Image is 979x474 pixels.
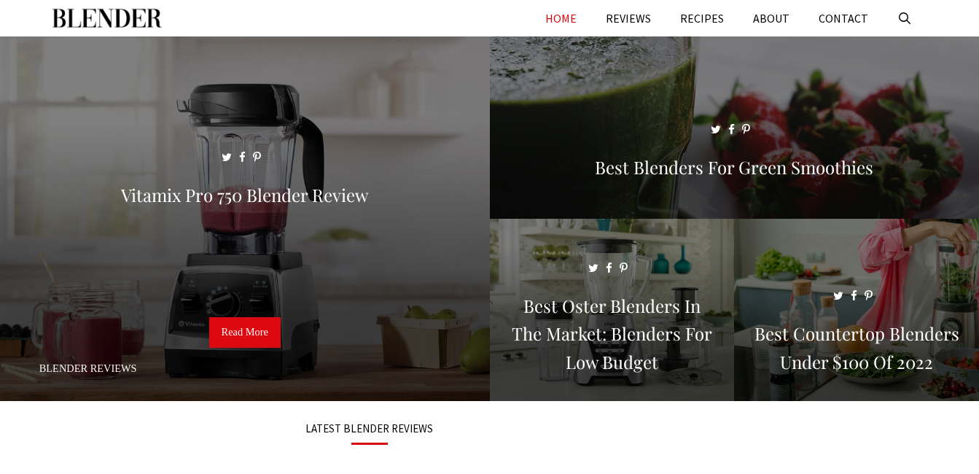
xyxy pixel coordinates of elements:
h3: LATEST BLENDER REVIEWS [71,423,668,434]
a: Best Countertop Blenders Under $100 of 2022 [734,384,979,398]
a: Read More [209,317,281,348]
a: Best Oster Blenders in the Market: Blenders for Low Budget [490,384,735,398]
a: Blender Reviews [39,362,137,374]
